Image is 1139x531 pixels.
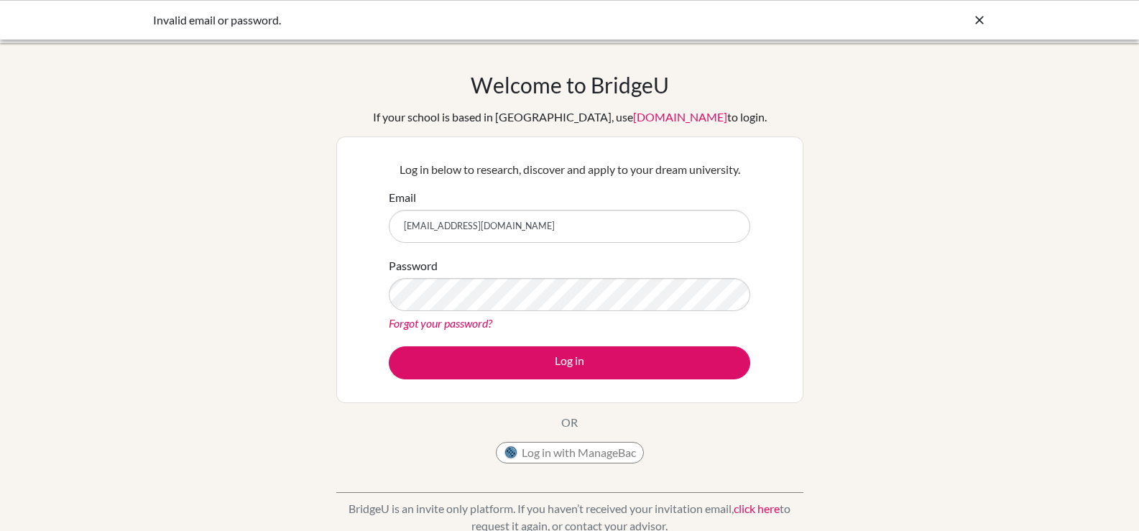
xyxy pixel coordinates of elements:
label: Email [389,189,416,206]
a: click here [734,502,780,515]
button: Log in [389,346,750,379]
label: Password [389,257,438,274]
p: Log in below to research, discover and apply to your dream university. [389,161,750,178]
div: Invalid email or password. [153,11,771,29]
h1: Welcome to BridgeU [471,72,669,98]
p: OR [561,414,578,431]
div: If your school is based in [GEOGRAPHIC_DATA], use to login. [373,108,767,126]
a: Forgot your password? [389,316,492,330]
a: [DOMAIN_NAME] [633,110,727,124]
button: Log in with ManageBac [496,442,644,463]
